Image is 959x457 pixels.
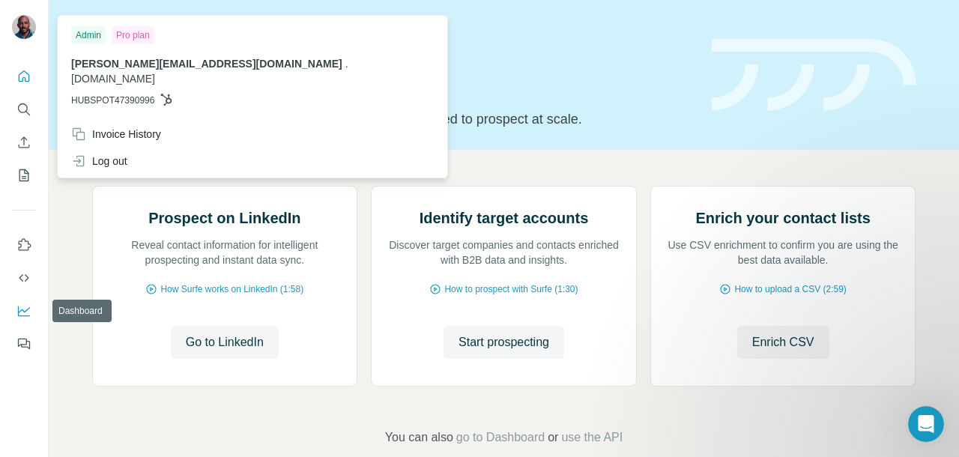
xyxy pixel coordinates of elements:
button: Enrich CSV [12,129,36,156]
button: go to Dashboard [456,429,545,447]
span: You can also [385,429,453,447]
span: or [548,429,558,447]
p: Reveal contact information for intelligent prospecting and instant data sync. [108,237,342,267]
button: use the API [561,429,623,447]
button: Use Surfe on LinkedIn [12,231,36,258]
button: Quick start [12,63,36,90]
button: Start prospecting [444,326,564,359]
span: [PERSON_NAME][EMAIL_ADDRESS][DOMAIN_NAME] [71,58,342,70]
h2: Enrich your contact lists [695,208,870,228]
p: Use CSV enrichment to confirm you are using the best data available. [666,237,901,267]
h2: Prospect on LinkedIn [148,208,300,228]
p: Discover target companies and contacts enriched with B2B data and insights. [387,237,621,267]
div: Log out [71,154,127,169]
button: Feedback [12,330,36,357]
div: Invoice History [71,127,161,142]
span: How to upload a CSV (2:59) [734,282,846,296]
span: HUBSPOT47390996 [71,94,154,107]
button: Search [12,96,36,123]
span: Go to LinkedIn [186,333,264,351]
img: banner [712,39,916,112]
span: . [345,58,348,70]
span: Start prospecting [459,333,549,351]
button: My lists [12,162,36,189]
iframe: Intercom live chat [908,406,944,442]
img: Avatar [12,15,36,39]
h2: Identify target accounts [420,208,589,228]
div: Pro plan [112,26,154,44]
span: [DOMAIN_NAME] [71,73,155,85]
button: Dashboard [12,297,36,324]
button: Enrich CSV [737,326,829,359]
button: Go to LinkedIn [171,326,279,359]
span: How to prospect with Surfe (1:30) [444,282,578,296]
span: How Surfe works on LinkedIn (1:58) [160,282,303,296]
button: Use Surfe API [12,264,36,291]
div: Admin [71,26,106,44]
span: Enrich CSV [752,333,814,351]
